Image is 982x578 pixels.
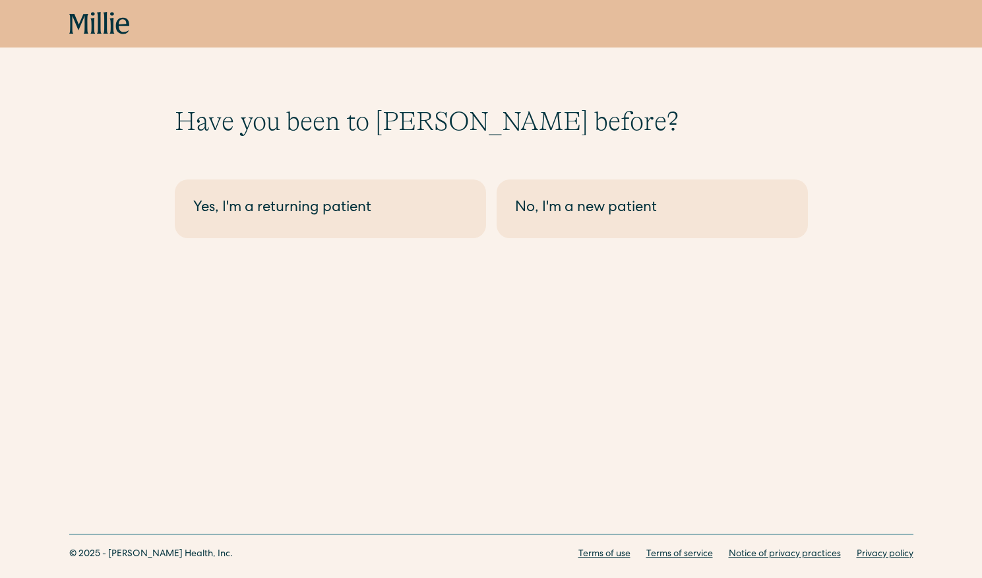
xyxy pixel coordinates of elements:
[515,198,789,220] div: No, I'm a new patient
[175,106,808,137] h1: Have you been to [PERSON_NAME] before?
[729,548,841,562] a: Notice of privacy practices
[578,548,630,562] a: Terms of use
[69,548,233,562] div: © 2025 - [PERSON_NAME] Health, Inc.
[857,548,913,562] a: Privacy policy
[497,179,808,238] a: No, I'm a new patient
[646,548,713,562] a: Terms of service
[193,198,468,220] div: Yes, I'm a returning patient
[175,179,486,238] a: Yes, I'm a returning patient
